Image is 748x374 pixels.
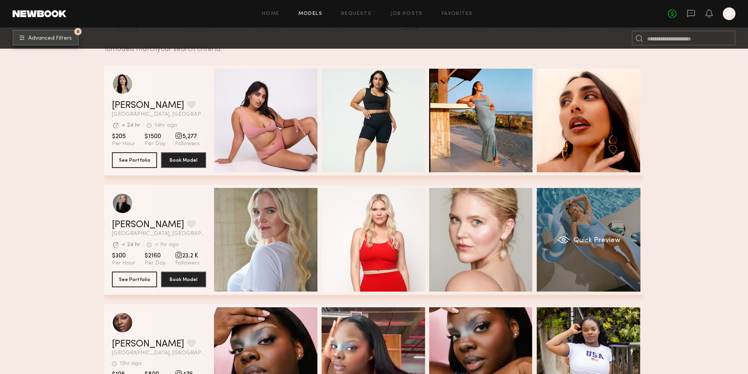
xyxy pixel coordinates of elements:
span: Followers [175,260,200,267]
a: Requests [341,11,371,16]
span: 5 [77,30,79,33]
div: < 1hr ago [155,242,179,248]
span: Quick Preview [573,237,620,244]
span: $1500 [144,133,166,140]
a: Favorites [442,11,473,16]
span: $300 [112,252,135,260]
a: [PERSON_NAME] [112,101,184,110]
span: Per Day [144,260,166,267]
span: Followers [175,140,200,148]
a: R [723,7,735,20]
span: Per Hour [112,140,135,148]
button: Book Model [161,272,206,287]
span: [GEOGRAPHIC_DATA], [GEOGRAPHIC_DATA] [112,112,206,117]
button: 5Advanced Filters [13,30,79,46]
div: 14hr ago [155,123,177,128]
a: Home [262,11,280,16]
div: < 24 hr [122,242,140,248]
button: See Portfolio [112,272,157,287]
a: Models [298,11,322,16]
span: [GEOGRAPHIC_DATA], [GEOGRAPHIC_DATA] [112,231,206,237]
span: [GEOGRAPHIC_DATA], [GEOGRAPHIC_DATA] [112,350,206,356]
button: See Portfolio [112,152,157,168]
button: Book Model [161,152,206,168]
a: [PERSON_NAME] [112,339,184,349]
span: Advanced Filters [28,36,72,41]
div: 13hr ago [120,361,142,367]
span: $2160 [144,252,166,260]
span: Per Hour [112,260,135,267]
span: 5,277 [175,133,200,140]
span: 23.2 K [175,252,200,260]
span: $205 [112,133,135,140]
a: Job Posts [390,11,423,16]
div: < 24 hr [122,123,140,128]
a: [PERSON_NAME] [112,220,184,230]
span: Per Day [144,140,166,148]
